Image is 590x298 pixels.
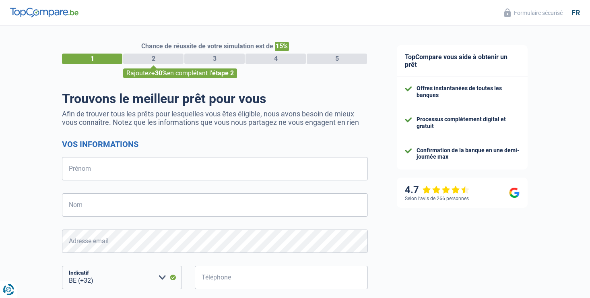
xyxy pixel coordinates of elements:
[141,42,273,50] span: Chance de réussite de votre simulation est de
[275,42,289,51] span: 15%
[405,184,470,196] div: 4.7
[417,85,520,99] div: Offres instantanées de toutes les banques
[62,54,122,64] div: 1
[62,139,368,149] h2: Vos informations
[417,116,520,130] div: Processus complètement digital et gratuit
[123,54,184,64] div: 2
[307,54,367,64] div: 5
[195,266,368,289] input: 401020304
[62,110,368,126] p: Afin de trouver tous les prêts pour lesquelles vous êtes éligible, nous avons besoin de mieux vou...
[397,45,528,77] div: TopCompare vous aide à obtenir un prêt
[212,69,234,77] span: étape 2
[499,6,567,19] button: Formulaire sécurisé
[123,68,237,78] div: Rajoutez en complétant l'
[245,54,306,64] div: 4
[571,8,580,17] div: fr
[184,54,245,64] div: 3
[417,147,520,161] div: Confirmation de la banque en une demi-journée max
[151,69,167,77] span: +30%
[10,8,78,17] img: TopCompare Logo
[62,91,368,106] h1: Trouvons le meilleur prêt pour vous
[405,196,469,201] div: Selon l’avis de 266 personnes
